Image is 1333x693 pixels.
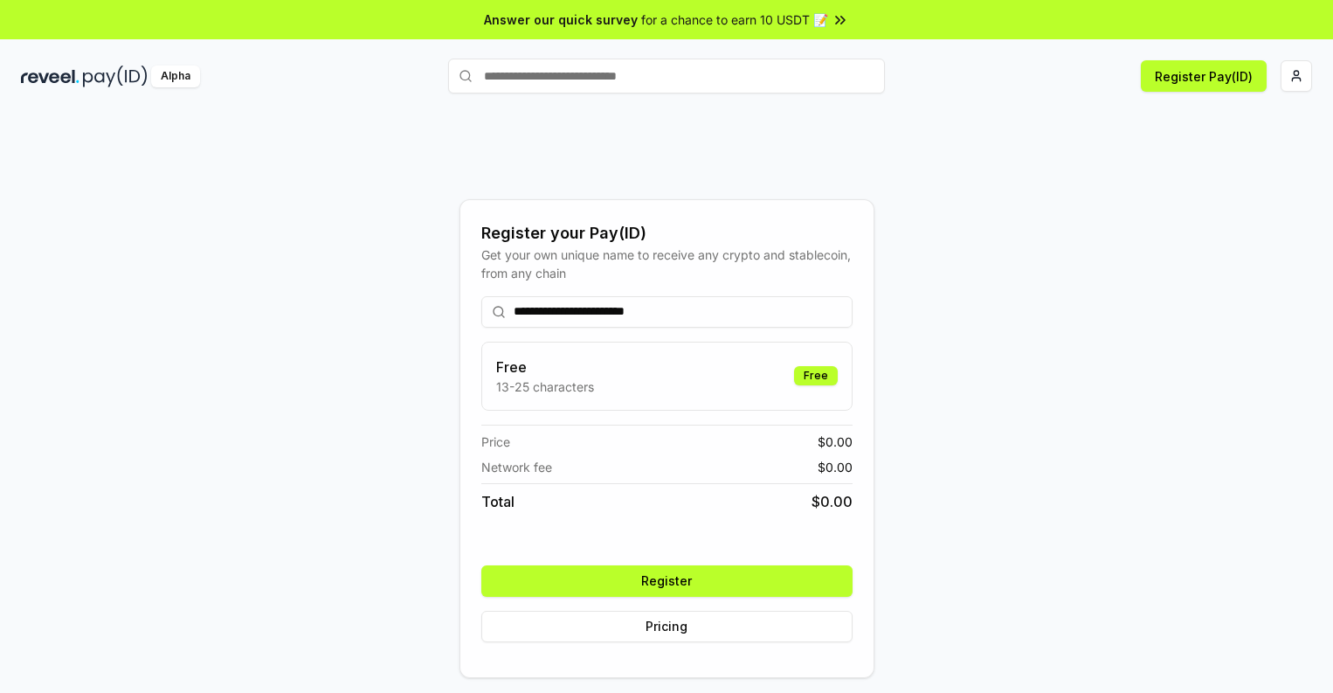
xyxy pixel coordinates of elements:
[481,221,853,246] div: Register your Pay(ID)
[481,611,853,642] button: Pricing
[1141,60,1267,92] button: Register Pay(ID)
[641,10,828,29] span: for a chance to earn 10 USDT 📝
[818,433,853,451] span: $ 0.00
[794,366,838,385] div: Free
[481,433,510,451] span: Price
[481,565,853,597] button: Register
[83,66,148,87] img: pay_id
[812,491,853,512] span: $ 0.00
[151,66,200,87] div: Alpha
[481,458,552,476] span: Network fee
[496,378,594,396] p: 13-25 characters
[481,246,853,282] div: Get your own unique name to receive any crypto and stablecoin, from any chain
[496,357,594,378] h3: Free
[21,66,79,87] img: reveel_dark
[818,458,853,476] span: $ 0.00
[481,491,515,512] span: Total
[484,10,638,29] span: Answer our quick survey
